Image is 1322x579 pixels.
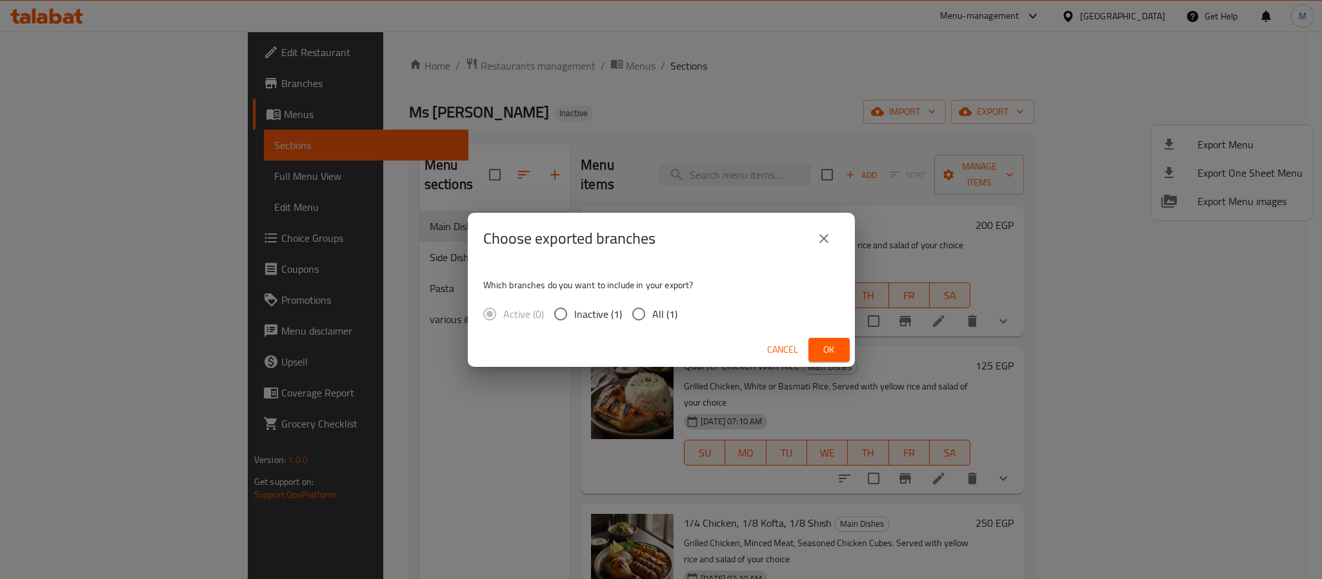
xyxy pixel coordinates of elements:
span: All (1) [652,306,677,322]
h2: Choose exported branches [483,228,656,249]
span: Active (0) [503,306,544,322]
span: Cancel [767,342,798,358]
span: Inactive (1) [574,306,622,322]
button: Cancel [762,338,803,362]
span: Ok [819,342,839,358]
button: close [808,223,839,254]
button: Ok [808,338,850,362]
p: Which branches do you want to include in your export? [483,279,839,291]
